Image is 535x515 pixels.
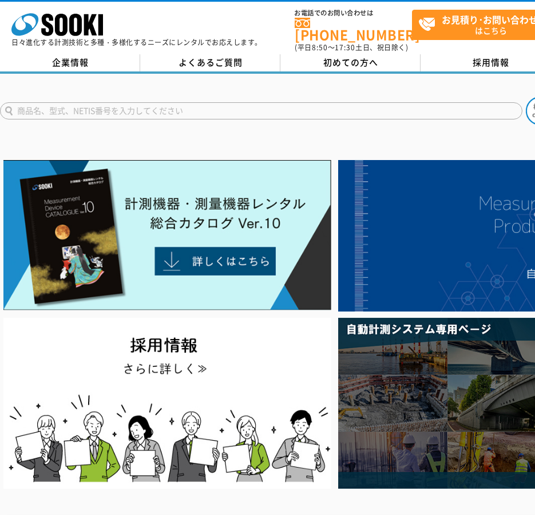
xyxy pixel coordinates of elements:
[335,42,355,53] span: 17:30
[295,42,408,53] span: (平日 ～ 土日、祝日除く)
[295,18,412,41] a: [PHONE_NUMBER]
[323,56,378,69] span: 初めての方へ
[295,10,412,17] span: お電話でのお問い合わせは
[3,160,331,310] img: Catalog Ver10
[140,54,280,71] a: よくあるご質問
[280,54,421,71] a: 初めての方へ
[11,39,262,46] p: 日々進化する計測技術と多種・多様化するニーズにレンタルでお応えします。
[3,318,331,488] img: SOOKI recruit
[312,42,328,53] span: 8:50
